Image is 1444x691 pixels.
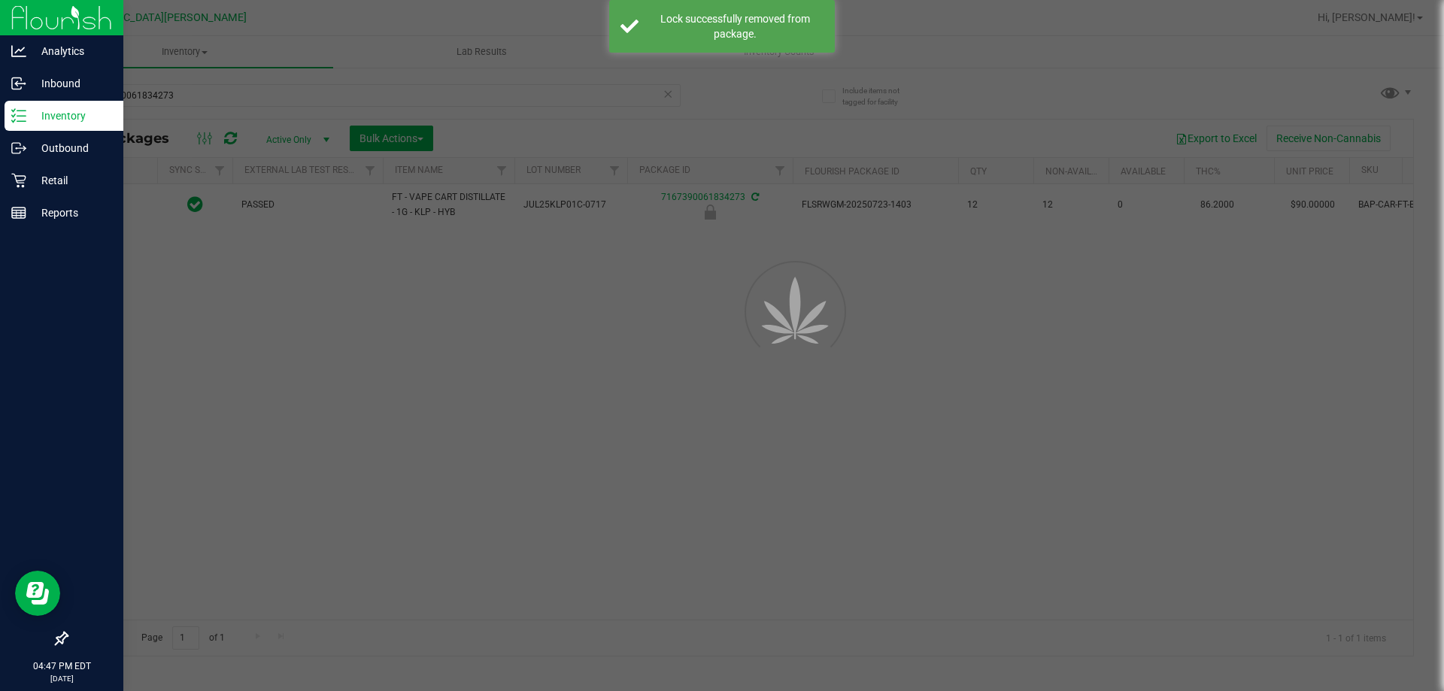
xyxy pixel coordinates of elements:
p: Reports [26,204,117,222]
inline-svg: Inventory [11,108,26,123]
inline-svg: Inbound [11,76,26,91]
p: 04:47 PM EDT [7,659,117,673]
inline-svg: Retail [11,173,26,188]
p: [DATE] [7,673,117,684]
p: Retail [26,171,117,189]
iframe: Resource center [15,571,60,616]
div: Lock successfully removed from package. [647,11,824,41]
inline-svg: Reports [11,205,26,220]
p: Analytics [26,42,117,60]
inline-svg: Outbound [11,141,26,156]
p: Inventory [26,107,117,125]
p: Outbound [26,139,117,157]
inline-svg: Analytics [11,44,26,59]
p: Inbound [26,74,117,92]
